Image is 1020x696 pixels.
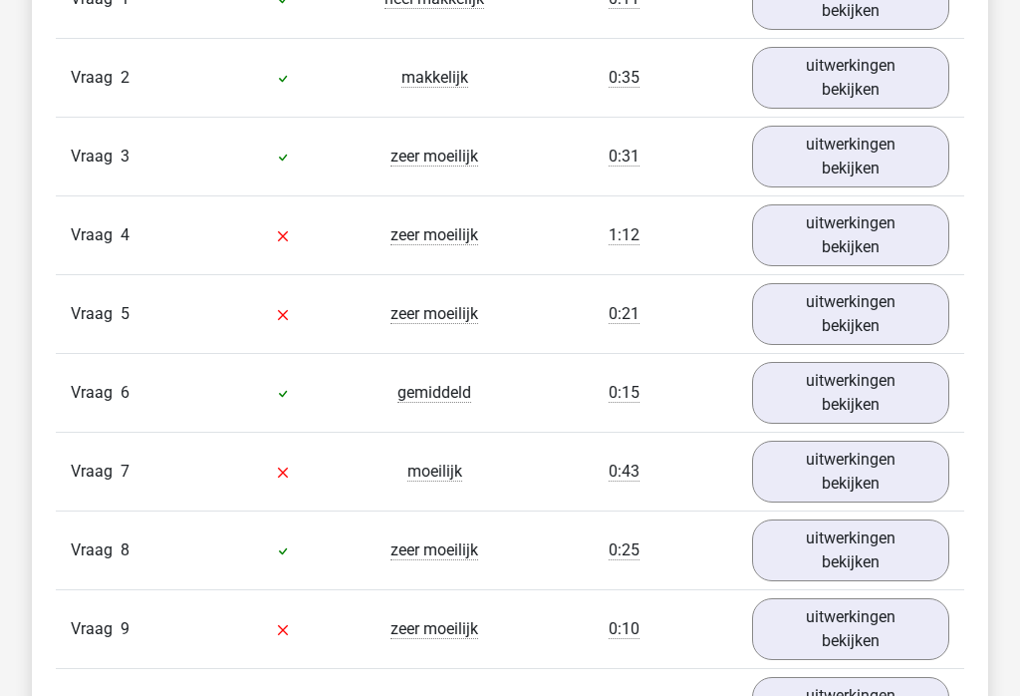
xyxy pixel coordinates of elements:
a: uitwerkingen bekijken [752,126,949,187]
span: zeer moeilijk [390,619,478,639]
span: moeilijk [407,462,462,482]
a: uitwerkingen bekijken [752,47,949,109]
span: zeer moeilijk [390,304,478,324]
span: 5 [121,304,129,323]
a: uitwerkingen bekijken [752,598,949,660]
span: Vraag [71,145,121,169]
span: zeer moeilijk [390,147,478,167]
span: 0:15 [609,383,639,403]
span: Vraag [71,223,121,247]
span: zeer moeilijk [390,540,478,560]
span: 6 [121,383,129,402]
a: uitwerkingen bekijken [752,441,949,503]
span: 8 [121,540,129,559]
span: gemiddeld [397,383,471,403]
a: uitwerkingen bekijken [752,283,949,345]
span: 0:25 [609,540,639,560]
span: Vraag [71,538,121,562]
span: 0:43 [609,462,639,482]
span: 7 [121,462,129,481]
span: 1:12 [609,225,639,245]
span: Vraag [71,302,121,326]
a: uitwerkingen bekijken [752,204,949,266]
span: 9 [121,619,129,638]
span: Vraag [71,381,121,405]
span: 0:35 [609,68,639,88]
span: 4 [121,225,129,244]
span: makkelijk [401,68,468,88]
span: 2 [121,68,129,87]
span: Vraag [71,66,121,90]
span: Vraag [71,617,121,641]
span: 0:21 [609,304,639,324]
span: zeer moeilijk [390,225,478,245]
a: uitwerkingen bekijken [752,362,949,424]
span: 0:10 [609,619,639,639]
span: Vraag [71,460,121,484]
span: 3 [121,147,129,166]
span: 0:31 [609,147,639,167]
a: uitwerkingen bekijken [752,520,949,581]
